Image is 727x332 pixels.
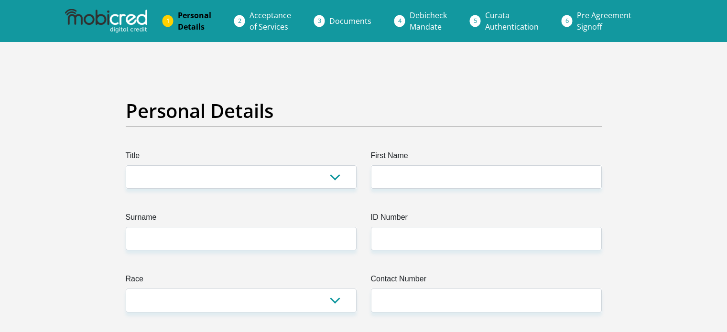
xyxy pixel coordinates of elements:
span: Pre Agreement Signoff [577,10,631,32]
span: Documents [329,16,371,26]
span: Debicheck Mandate [410,10,447,32]
label: Race [126,273,357,289]
a: DebicheckMandate [402,6,455,36]
a: PersonalDetails [170,6,219,36]
label: Contact Number [371,273,602,289]
h2: Personal Details [126,99,602,122]
span: Acceptance of Services [250,10,291,32]
span: Personal Details [178,10,211,32]
span: Curata Authentication [485,10,539,32]
a: Documents [322,11,379,31]
label: Title [126,150,357,165]
input: Contact Number [371,289,602,312]
label: First Name [371,150,602,165]
a: CurataAuthentication [477,6,546,36]
input: Surname [126,227,357,250]
input: ID Number [371,227,602,250]
input: First Name [371,165,602,189]
a: Acceptanceof Services [242,6,299,36]
label: ID Number [371,212,602,227]
a: Pre AgreementSignoff [569,6,639,36]
label: Surname [126,212,357,227]
img: mobicred logo [65,9,147,33]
